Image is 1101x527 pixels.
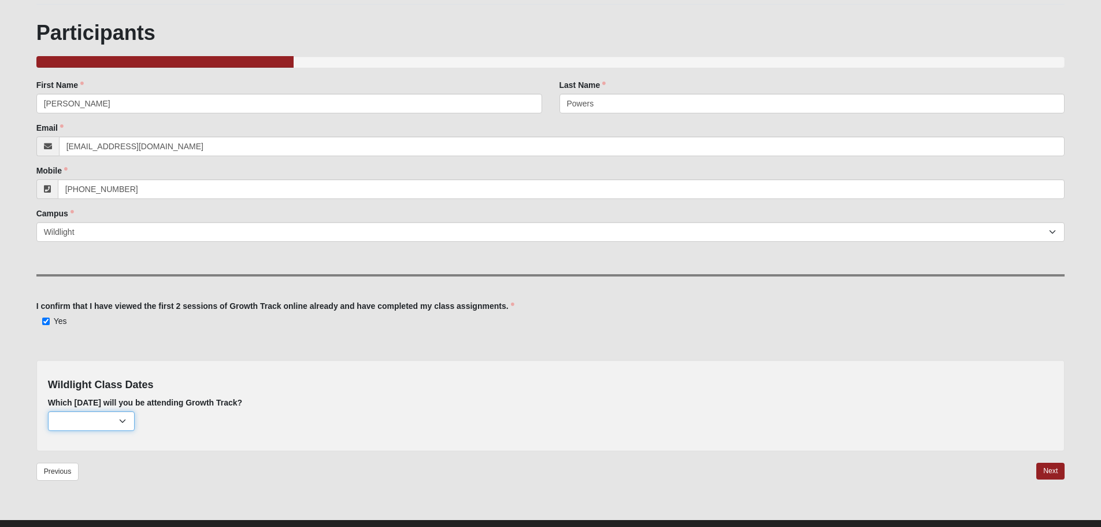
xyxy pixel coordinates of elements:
a: Next [1036,463,1065,480]
label: Last Name [559,79,606,91]
h1: Participants [36,20,1065,45]
h4: Wildlight Class Dates [48,379,1054,392]
label: Campus [36,208,74,219]
a: Previous [36,463,79,481]
label: Mobile [36,165,68,176]
label: Which [DATE] will you be attending Growth Track? [48,397,243,408]
input: Yes [42,318,50,325]
label: Email [36,122,64,134]
span: Yes [54,316,67,326]
label: First Name [36,79,84,91]
label: I confirm that I have viewed the first 2 sessions of Growth Track online already and have complet... [36,300,514,312]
